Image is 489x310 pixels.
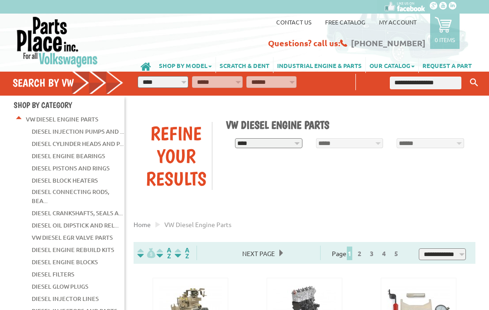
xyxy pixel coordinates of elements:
a: My Account [379,18,417,26]
a: Diesel Engine Rebuild Kits [32,244,114,256]
a: Diesel Injection Pumps and ... [32,126,124,137]
img: Parts Place Inc! [16,16,99,68]
a: Diesel Glow Plugs [32,281,88,292]
a: Next Page [238,249,279,257]
a: VW Diesel Engine Parts [26,113,98,125]
a: 0 items [430,14,460,49]
a: Diesel Filters [32,268,74,280]
a: INDUSTRIAL ENGINE & PARTS [273,57,365,73]
div: Refine Your Results [140,122,212,190]
p: 0 items [435,36,455,44]
a: 5 [392,249,400,257]
a: SCRATCH & DENT [216,57,273,73]
span: VW diesel engine parts [164,220,231,228]
a: Diesel Oil Dipstick and Rel... [32,219,119,231]
div: Page [320,246,413,260]
a: 2 [355,249,364,257]
h1: VW Diesel Engine Parts [226,118,469,131]
span: Next Page [238,247,279,260]
a: Diesel Block Heaters [32,174,98,186]
a: VW Diesel EGR Valve Parts [32,232,113,243]
a: SHOP BY MODEL [155,57,216,73]
img: filterpricelow.svg [137,248,155,258]
a: Diesel Crankshafts, Seals a... [32,207,123,219]
a: Home [134,220,151,228]
a: Diesel Engine Blocks [32,256,98,268]
img: Sort by Sales Rank [173,248,191,258]
a: 4 [380,249,388,257]
a: 3 [368,249,376,257]
a: Free Catalog [325,18,365,26]
h4: Search by VW [13,76,124,89]
h4: Shop By Category [14,100,125,110]
a: Diesel Pistons and Rings [32,162,110,174]
a: Diesel Injector Lines [32,293,99,305]
button: Keyword Search [467,75,481,90]
a: Diesel Engine Bearings [32,150,105,162]
span: 1 [347,247,352,260]
a: Contact us [276,18,312,26]
a: Diesel Connecting Rods, Bea... [32,186,109,207]
img: Sort by Headline [155,248,173,258]
a: Diesel Cylinder Heads and P... [32,138,124,150]
a: REQUEST A PART [419,57,475,73]
a: OUR CATALOG [366,57,418,73]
